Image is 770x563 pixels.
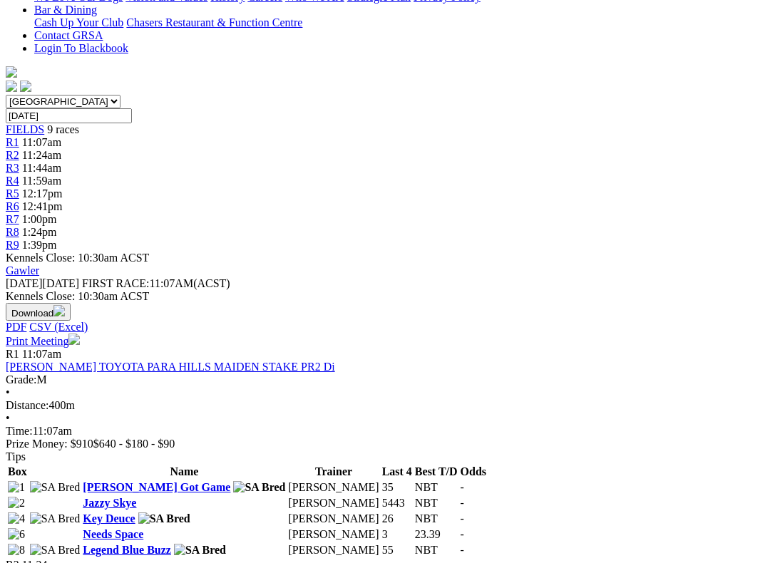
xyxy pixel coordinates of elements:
td: 3 [381,527,413,542]
span: - [461,512,464,525]
a: R5 [6,187,19,200]
a: Chasers Restaurant & Function Centre [126,16,302,29]
img: 8 [8,544,25,557]
a: PDF [6,321,26,333]
span: - [461,497,464,509]
span: Grade: [6,373,37,386]
img: 1 [8,481,25,494]
a: CSV (Excel) [29,321,88,333]
span: FIRST RACE: [82,277,149,289]
a: Bar & Dining [34,4,97,16]
a: [PERSON_NAME] TOYOTA PARA HILLS MAIDEN STAKE PR2 Di [6,361,335,373]
div: 400m [6,399,764,412]
a: R6 [6,200,19,212]
td: [PERSON_NAME] [288,496,380,510]
th: Trainer [288,465,380,479]
a: [PERSON_NAME] Got Game [83,481,230,493]
td: [PERSON_NAME] [288,527,380,542]
a: R3 [6,162,19,174]
td: NBT [414,496,458,510]
td: 35 [381,480,413,495]
td: 5443 [381,496,413,510]
td: NBT [414,512,458,526]
span: Time: [6,425,33,437]
a: R2 [6,149,19,161]
span: [DATE] [6,277,79,289]
img: SA Bred [174,544,226,557]
span: 11:07am [22,136,61,148]
td: 26 [381,512,413,526]
div: M [6,373,764,386]
td: [PERSON_NAME] [288,543,380,557]
th: Best T/D [414,465,458,479]
img: download.svg [53,305,65,316]
img: twitter.svg [20,81,31,92]
span: - [461,544,464,556]
img: printer.svg [68,334,80,345]
img: SA Bred [30,544,81,557]
img: 6 [8,528,25,541]
a: Login To Blackbook [34,42,128,54]
div: Prize Money: $910 [6,438,764,450]
a: Gawler [6,264,39,277]
span: $640 - $180 - $90 [93,438,175,450]
span: 1:24pm [22,226,57,238]
td: NBT [414,480,458,495]
a: Jazzy Skye [83,497,136,509]
span: 1:39pm [22,239,57,251]
a: R7 [6,213,19,225]
div: Download [6,321,764,334]
img: SA Bred [30,512,81,525]
div: 11:07am [6,425,764,438]
a: R4 [6,175,19,187]
img: SA Bred [233,481,285,494]
a: Contact GRSA [34,29,103,41]
span: 11:59am [22,175,61,187]
span: 11:24am [22,149,61,161]
span: Distance: [6,399,48,411]
td: NBT [414,543,458,557]
img: SA Bred [30,481,81,494]
img: SA Bred [138,512,190,525]
span: 11:07AM(ACST) [82,277,230,289]
a: Needs Space [83,528,143,540]
td: 55 [381,543,413,557]
th: Odds [460,465,487,479]
div: Bar & Dining [34,16,764,29]
span: R1 [6,348,19,360]
button: Download [6,303,71,321]
th: Last 4 [381,465,413,479]
td: 23.39 [414,527,458,542]
span: Tips [6,450,26,463]
span: - [461,481,464,493]
img: 2 [8,497,25,510]
span: Kennels Close: 10:30am ACST [6,252,149,264]
td: [PERSON_NAME] [288,512,380,526]
th: Name [82,465,286,479]
a: Legend Blue Buzz [83,544,171,556]
a: R1 [6,136,19,148]
img: 4 [8,512,25,525]
a: FIELDS [6,123,44,135]
a: R9 [6,239,19,251]
span: 11:44am [22,162,61,174]
div: Kennels Close: 10:30am ACST [6,290,764,303]
span: 12:17pm [22,187,63,200]
a: Cash Up Your Club [34,16,123,29]
a: R8 [6,226,19,238]
span: 12:41pm [22,200,63,212]
span: 1:00pm [22,213,57,225]
img: facebook.svg [6,81,17,92]
td: [PERSON_NAME] [288,480,380,495]
span: [DATE] [6,277,43,289]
